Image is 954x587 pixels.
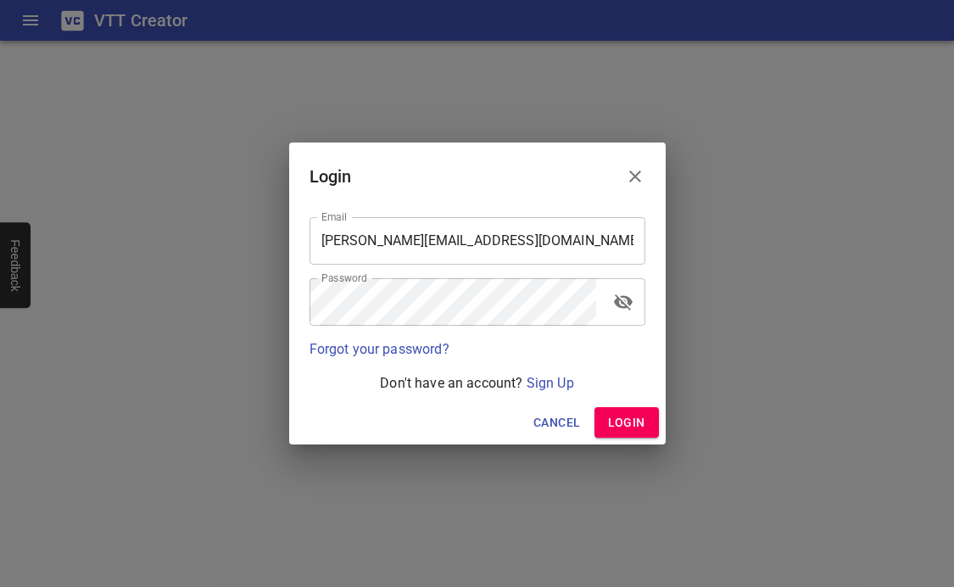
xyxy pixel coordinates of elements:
[615,156,656,197] button: Close
[603,282,644,322] button: toggle password visibility
[310,373,645,394] p: Don't have an account?
[594,407,659,439] button: Login
[533,412,580,433] span: Cancel
[310,163,352,190] h6: Login
[608,412,645,433] span: Login
[527,407,587,439] button: Cancel
[527,375,574,391] a: Sign Up
[310,341,449,357] a: Forgot your password?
